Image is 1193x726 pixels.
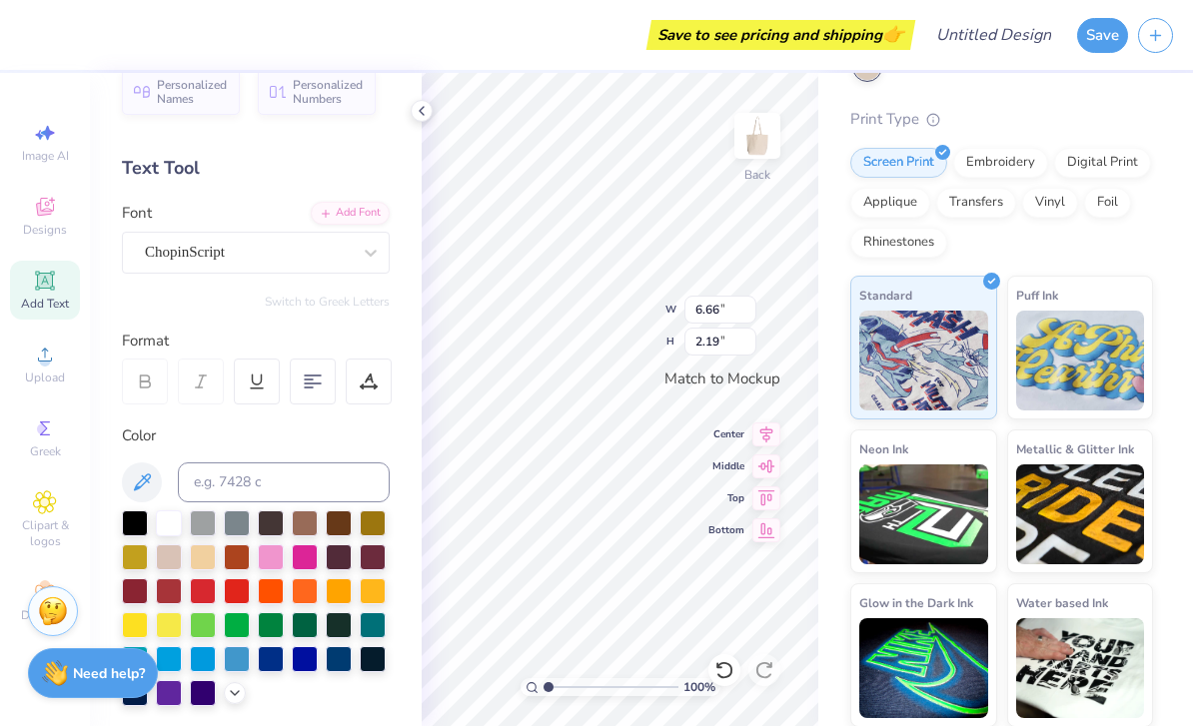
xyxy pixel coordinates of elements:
div: Rhinestones [850,228,947,258]
span: Standard [859,285,912,306]
span: Decorate [21,607,69,623]
span: Middle [708,459,744,473]
input: e.g. 7428 c [178,462,390,502]
span: Top [708,491,744,505]
div: Back [744,166,770,184]
img: Puff Ink [1016,311,1145,410]
div: Format [122,330,392,353]
img: Standard [859,311,988,410]
span: 👉 [882,22,904,46]
input: Untitled Design [920,15,1067,55]
button: Switch to Greek Letters [265,294,390,310]
span: Water based Ink [1016,592,1108,613]
span: Designs [23,222,67,238]
div: Transfers [936,188,1016,218]
strong: Need help? [73,664,145,683]
img: Back [737,116,777,156]
div: Screen Print [850,148,947,178]
span: Personalized Numbers [293,78,364,106]
img: Neon Ink [859,464,988,564]
div: Foil [1084,188,1131,218]
span: Puff Ink [1016,285,1058,306]
span: Personalized Names [157,78,228,106]
span: Glow in the Dark Ink [859,592,973,613]
img: Water based Ink [1016,618,1145,718]
div: Vinyl [1022,188,1078,218]
div: Save to see pricing and shipping [651,20,910,50]
span: Image AI [22,148,69,164]
label: Font [122,202,152,225]
img: Metallic & Glitter Ink [1016,464,1145,564]
span: Add Text [21,296,69,312]
span: Greek [30,443,61,459]
div: Add Font [311,202,390,225]
div: Text Tool [122,155,390,182]
span: Upload [25,369,65,385]
div: Print Type [850,108,1153,131]
span: Neon Ink [859,438,908,459]
button: Save [1077,18,1128,53]
span: Clipart & logos [10,517,80,549]
span: Metallic & Glitter Ink [1016,438,1134,459]
div: Digital Print [1054,148,1151,178]
img: Glow in the Dark Ink [859,618,988,718]
span: Center [708,427,744,441]
div: Color [122,424,390,447]
span: Bottom [708,523,744,537]
span: 100 % [683,678,715,696]
div: Applique [850,188,930,218]
div: Embroidery [953,148,1048,178]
